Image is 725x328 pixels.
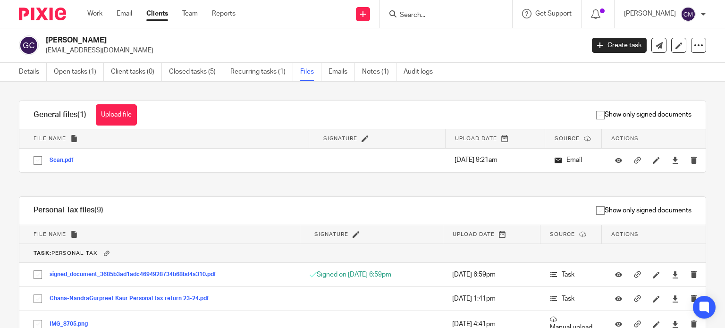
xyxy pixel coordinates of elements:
span: Source [550,232,575,237]
span: Signature [323,136,357,141]
p: Task [550,270,592,279]
a: Files [300,63,321,81]
p: [DATE] 6:59pm [452,270,531,279]
input: Select [29,151,47,169]
span: Actions [611,232,639,237]
a: Reports [212,9,236,18]
a: Closed tasks (5) [169,63,223,81]
span: Personal Tax [34,251,97,256]
a: Work [87,9,102,18]
p: [PERSON_NAME] [624,9,676,18]
span: (9) [94,206,103,214]
p: Task [550,294,592,303]
p: Signed on [DATE] 6:59pm [310,270,434,279]
p: [EMAIL_ADDRESS][DOMAIN_NAME] [46,46,578,55]
a: Email [117,9,132,18]
button: Upload file [96,104,137,126]
h1: Personal Tax files [34,205,103,215]
a: Download [672,294,679,303]
h2: [PERSON_NAME] [46,35,472,45]
a: Details [19,63,47,81]
button: signed_document_3685b3ad1adc4694928734b68bd4a310.pdf [50,271,223,278]
a: Open tasks (1) [54,63,104,81]
a: Download [672,270,679,279]
span: Source [555,136,580,141]
span: Signature [314,232,348,237]
b: Task: [34,251,51,256]
a: Create task [592,38,647,53]
p: [DATE] 1:41pm [452,294,531,303]
p: Email [555,155,592,165]
img: Pixie [19,8,66,20]
span: File name [34,232,66,237]
a: Download [672,155,679,165]
input: Search [399,11,484,20]
span: Show only signed documents [596,110,691,119]
input: Select [29,290,47,308]
span: Actions [611,136,639,141]
a: Team [182,9,198,18]
a: Client tasks (0) [111,63,162,81]
span: Get Support [535,10,572,17]
a: Audit logs [404,63,440,81]
button: Chana-NandraGurpreet Kaur Personal tax return 23-24.pdf [50,295,216,302]
span: Show only signed documents [596,206,691,215]
a: Notes (1) [362,63,396,81]
h1: General files [34,110,86,120]
img: svg%3E [19,35,39,55]
a: Recurring tasks (1) [230,63,293,81]
span: (1) [77,111,86,118]
span: File name [34,136,66,141]
span: Upload date [455,136,497,141]
p: [DATE] 9:21am [455,155,536,165]
a: Emails [329,63,355,81]
img: svg%3E [681,7,696,22]
span: Upload date [453,232,495,237]
a: Clients [146,9,168,18]
button: Scan.pdf [50,157,81,164]
input: Select [29,266,47,284]
button: IMG_8705.png [50,321,95,328]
